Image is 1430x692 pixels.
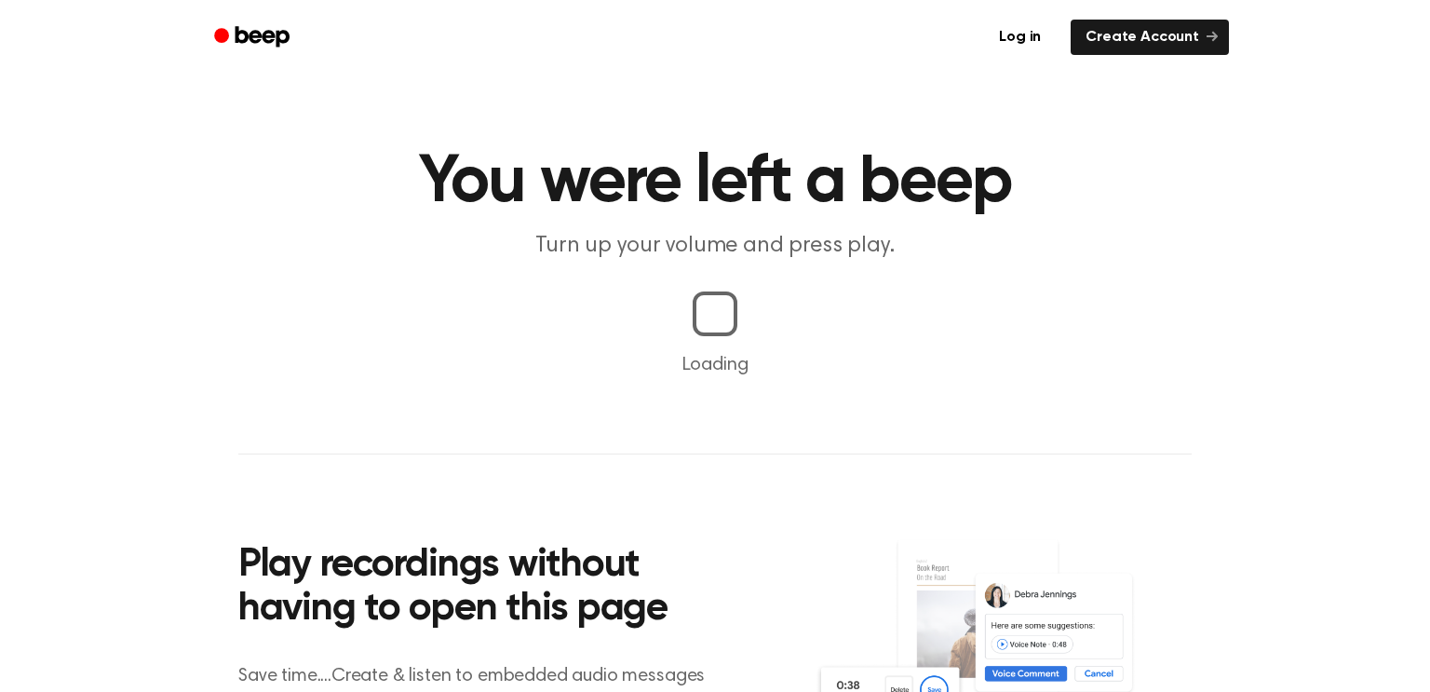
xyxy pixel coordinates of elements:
[22,351,1408,379] p: Loading
[201,20,306,56] a: Beep
[980,16,1059,59] a: Log in
[238,149,1192,216] h1: You were left a beep
[1071,20,1229,55] a: Create Account
[357,231,1072,262] p: Turn up your volume and press play.
[238,544,740,632] h2: Play recordings without having to open this page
